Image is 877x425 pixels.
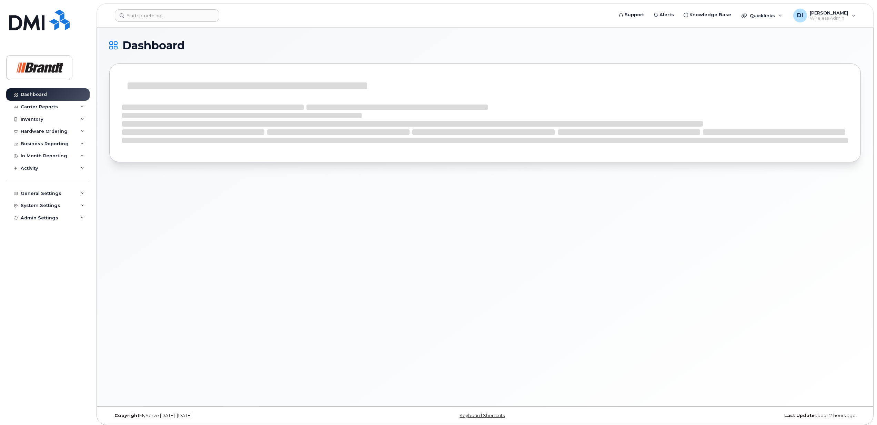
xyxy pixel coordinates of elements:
span: Dashboard [122,40,185,51]
a: Keyboard Shortcuts [460,413,505,418]
strong: Copyright [114,413,139,418]
strong: Last Update [784,413,815,418]
div: about 2 hours ago [610,413,861,418]
div: MyServe [DATE]–[DATE] [109,413,360,418]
